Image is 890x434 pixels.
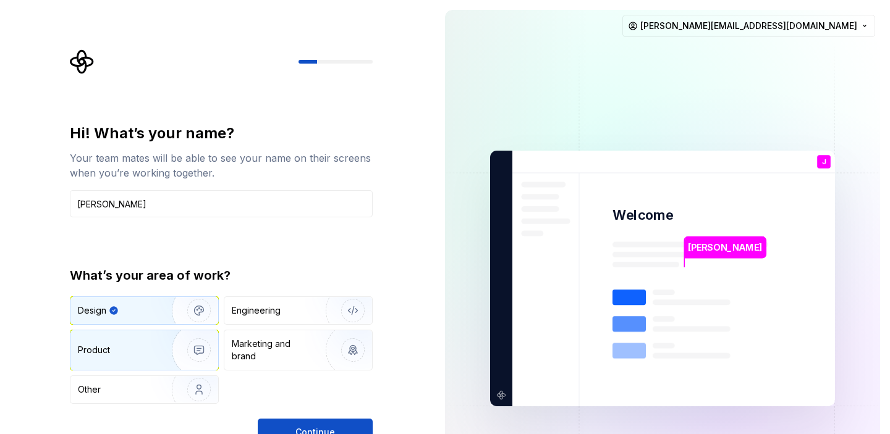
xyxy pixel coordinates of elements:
[78,344,110,356] div: Product
[688,241,762,254] p: [PERSON_NAME]
[78,304,106,317] div: Design
[70,267,373,284] div: What’s your area of work?
[232,304,281,317] div: Engineering
[70,190,373,217] input: Han Solo
[78,383,101,396] div: Other
[612,206,673,224] p: Welcome
[622,15,875,37] button: [PERSON_NAME][EMAIL_ADDRESS][DOMAIN_NAME]
[640,20,857,32] span: [PERSON_NAME][EMAIL_ADDRESS][DOMAIN_NAME]
[822,159,826,165] p: J
[232,338,315,362] div: Marketing and brand
[70,123,373,143] div: Hi! What’s your name?
[70,151,373,180] div: Your team mates will be able to see your name on their screens when you’re working together.
[70,49,95,74] svg: Supernova Logo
